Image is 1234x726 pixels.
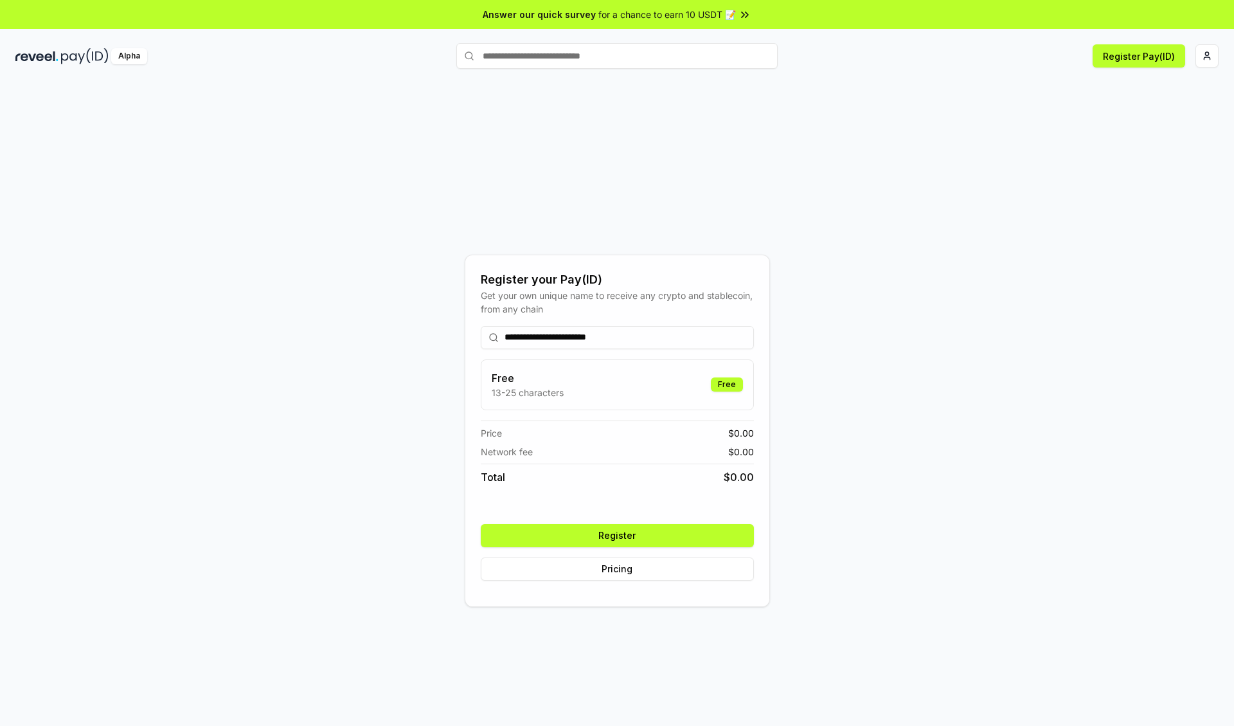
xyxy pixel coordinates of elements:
[481,289,754,316] div: Get your own unique name to receive any crypto and stablecoin, from any chain
[492,370,564,386] h3: Free
[728,445,754,458] span: $ 0.00
[711,377,743,392] div: Free
[481,524,754,547] button: Register
[111,48,147,64] div: Alpha
[492,386,564,399] p: 13-25 characters
[728,426,754,440] span: $ 0.00
[481,558,754,581] button: Pricing
[598,8,736,21] span: for a chance to earn 10 USDT 📝
[724,469,754,485] span: $ 0.00
[61,48,109,64] img: pay_id
[481,445,533,458] span: Network fee
[481,271,754,289] div: Register your Pay(ID)
[15,48,58,64] img: reveel_dark
[1093,44,1185,68] button: Register Pay(ID)
[481,469,505,485] span: Total
[481,426,502,440] span: Price
[483,8,596,21] span: Answer our quick survey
